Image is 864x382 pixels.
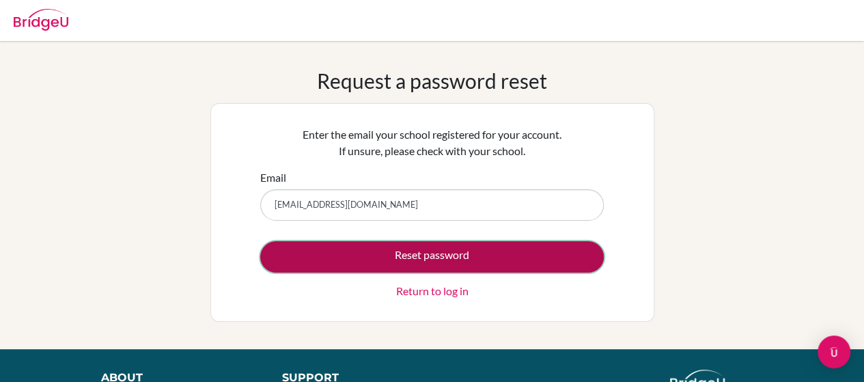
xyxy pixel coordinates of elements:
[14,9,68,31] img: Bridge-U
[260,241,604,273] button: Reset password
[396,283,469,299] a: Return to log in
[317,68,547,93] h1: Request a password reset
[260,169,286,186] label: Email
[818,336,850,368] div: Open Intercom Messenger
[260,126,604,159] p: Enter the email your school registered for your account. If unsure, please check with your school.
